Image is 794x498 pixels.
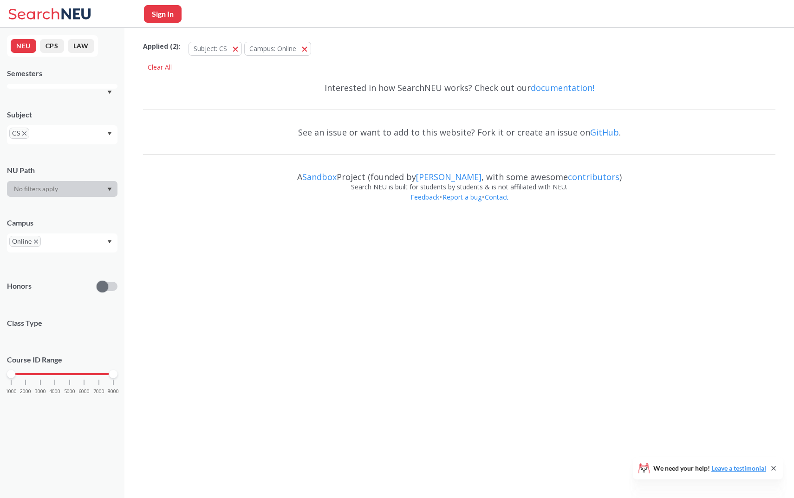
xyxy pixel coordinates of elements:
svg: X to remove pill [22,131,26,136]
a: documentation! [531,82,594,93]
svg: Dropdown arrow [107,132,112,136]
p: Honors [7,281,32,291]
span: 1000 [6,389,17,394]
div: A Project (founded by , with some awesome ) [143,163,775,182]
div: Campus [7,218,117,228]
div: NU Path [7,165,117,175]
svg: Dropdown arrow [107,240,112,244]
div: Clear All [143,60,176,74]
button: Subject: CS [189,42,242,56]
div: Subject [7,110,117,120]
a: Leave a testimonial [711,464,766,472]
div: Interested in how SearchNEU works? Check out our [143,74,775,101]
div: • • [143,192,775,216]
span: Applied ( 2 ): [143,41,181,52]
button: Sign In [144,5,182,23]
span: Class Type [7,318,117,328]
span: Subject: CS [194,44,227,53]
div: Dropdown arrow [7,181,117,197]
span: Campus: Online [249,44,296,53]
p: Course ID Range [7,355,117,365]
span: 3000 [35,389,46,394]
svg: X to remove pill [34,239,38,244]
a: [PERSON_NAME] [416,171,482,182]
span: 7000 [93,389,104,394]
a: GitHub [590,127,619,138]
button: CPS [40,39,64,53]
span: OnlineX to remove pill [9,236,41,247]
button: LAW [68,39,94,53]
div: OnlineX to remove pillDropdown arrow [7,233,117,252]
span: 4000 [49,389,60,394]
a: Report a bug [442,193,482,201]
a: contributors [568,171,619,182]
button: Campus: Online [244,42,311,56]
span: 2000 [20,389,31,394]
div: CSX to remove pillDropdown arrow [7,125,117,144]
svg: Dropdown arrow [107,188,112,191]
div: Search NEU is built for students by students & is not affiliated with NEU. [143,182,775,192]
a: Feedback [410,193,440,201]
span: 6000 [78,389,90,394]
a: Contact [484,193,509,201]
div: See an issue or want to add to this website? Fork it or create an issue on . [143,119,775,146]
div: Semesters [7,68,117,78]
span: 5000 [64,389,75,394]
svg: Dropdown arrow [107,91,112,94]
button: NEU [11,39,36,53]
span: 8000 [108,389,119,394]
span: We need your help! [653,465,766,472]
span: CSX to remove pill [9,128,29,139]
a: Sandbox [302,171,337,182]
